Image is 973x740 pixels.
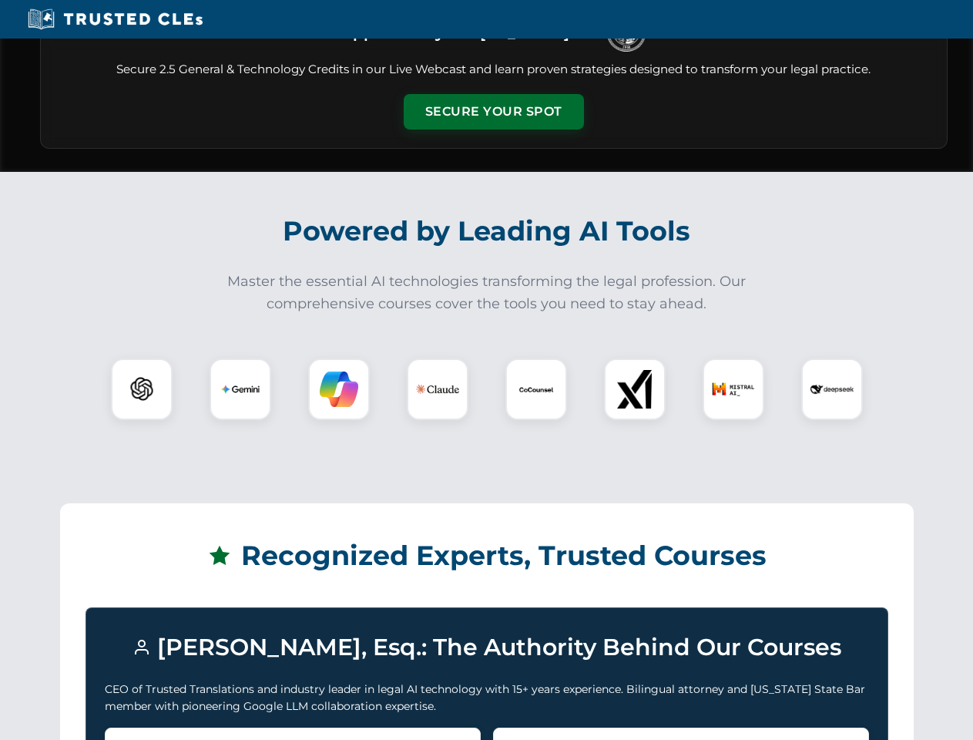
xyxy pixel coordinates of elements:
[810,368,854,411] img: DeepSeek Logo
[105,627,869,668] h3: [PERSON_NAME], Esq.: The Authority Behind Our Courses
[111,358,173,420] div: ChatGPT
[517,370,555,409] img: CoCounsel Logo
[616,370,654,409] img: xAI Logo
[308,358,370,420] div: Copilot
[119,367,164,412] img: ChatGPT Logo
[404,94,584,129] button: Secure Your Spot
[703,358,764,420] div: Mistral AI
[217,271,757,315] p: Master the essential AI technologies transforming the legal profession. Our comprehensive courses...
[221,370,260,409] img: Gemini Logo
[407,358,468,420] div: Claude
[210,358,271,420] div: Gemini
[505,358,567,420] div: CoCounsel
[60,204,914,258] h2: Powered by Leading AI Tools
[801,358,863,420] div: DeepSeek
[86,529,888,583] h2: Recognized Experts, Trusted Courses
[712,368,755,411] img: Mistral AI Logo
[23,8,207,31] img: Trusted CLEs
[105,681,869,715] p: CEO of Trusted Translations and industry leader in legal AI technology with 15+ years experience....
[416,368,459,411] img: Claude Logo
[59,61,928,79] p: Secure 2.5 General & Technology Credits in our Live Webcast and learn proven strategies designed ...
[604,358,666,420] div: xAI
[320,370,358,409] img: Copilot Logo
